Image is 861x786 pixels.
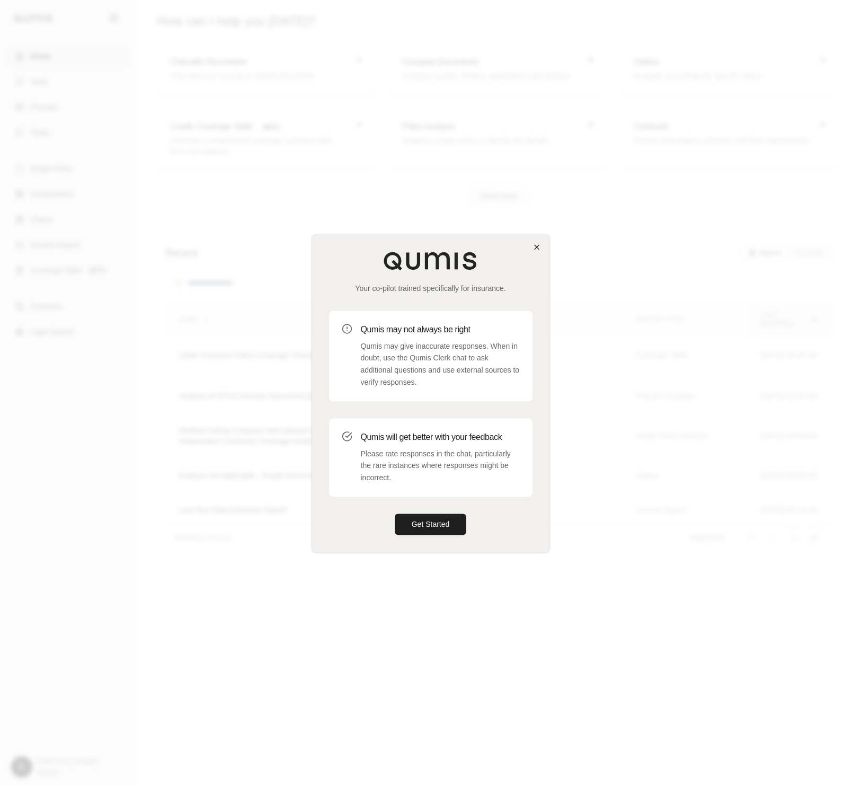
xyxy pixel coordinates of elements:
[383,251,478,270] img: Qumis Logo
[361,431,520,444] h3: Qumis will get better with your feedback
[329,283,532,294] p: Your co-pilot trained specifically for insurance.
[361,323,520,336] h3: Qumis may not always be right
[361,448,520,484] p: Please rate responses in the chat, particularly the rare instances where responses might be incor...
[395,514,467,535] button: Get Started
[361,340,520,388] p: Qumis may give inaccurate responses. When in doubt, use the Qumis Clerk chat to ask additional qu...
